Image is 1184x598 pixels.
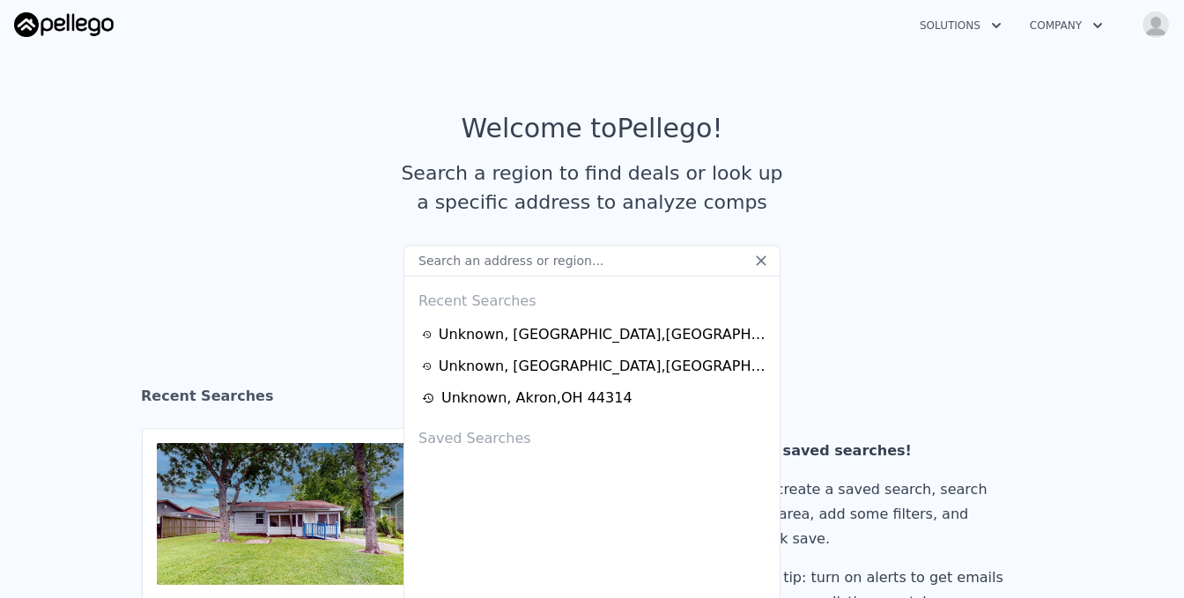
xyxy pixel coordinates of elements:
[439,356,767,377] div: Unknown , [GEOGRAPHIC_DATA] , [GEOGRAPHIC_DATA] 78244
[422,388,767,409] a: Unknown, Akron,OH 44314
[141,372,1043,428] div: Recent Searches
[441,388,633,409] div: Unknown , Akron , OH 44314
[757,439,1010,463] div: No saved searches!
[395,159,789,217] div: Search a region to find deals or look up a specific address to analyze comps
[403,245,781,277] input: Search an address or region...
[411,414,773,456] div: Saved Searches
[1016,10,1117,41] button: Company
[1142,11,1170,39] img: avatar
[411,277,773,319] div: Recent Searches
[422,324,767,345] a: Unknown, [GEOGRAPHIC_DATA],[GEOGRAPHIC_DATA] 77076
[757,477,1010,551] div: To create a saved search, search an area, add some filters, and click save.
[14,12,114,37] img: Pellego
[462,113,723,144] div: Welcome to Pellego !
[906,10,1016,41] button: Solutions
[422,356,767,377] a: Unknown, [GEOGRAPHIC_DATA],[GEOGRAPHIC_DATA] 78244
[439,324,767,345] div: Unknown , [GEOGRAPHIC_DATA] , [GEOGRAPHIC_DATA] 77076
